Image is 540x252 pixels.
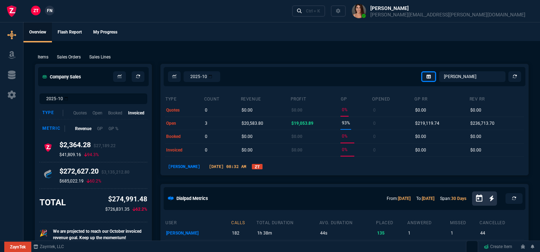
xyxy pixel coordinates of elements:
[105,194,147,205] p: $274,991.48
[47,7,52,14] span: FN
[89,54,111,60] p: Sales Lines
[166,228,230,238] p: [PERSON_NAME]
[165,163,203,170] p: [PERSON_NAME]
[59,178,84,184] p: $685,022.19
[372,93,414,103] th: opened
[291,132,302,142] p: $0.00
[53,228,147,241] p: We are projected to reach our October invoiced revenue goal. Keep up the momentum!
[398,196,411,201] a: [DATE]
[470,132,481,142] p: $0.00
[376,217,407,227] th: placed
[252,164,263,169] a: ZT
[414,93,469,103] th: GP RR
[319,217,376,227] th: avg. duration
[480,228,523,238] p: 44
[242,118,263,128] p: $20,583.80
[479,217,524,227] th: cancelled
[97,125,103,132] p: GP
[231,217,256,227] th: calls
[52,22,88,42] a: Flash Report
[340,93,372,103] th: GP
[387,195,411,202] p: From:
[75,125,91,132] p: Revenue
[92,110,102,116] p: Open
[128,110,144,116] p: Invoiced
[42,125,65,132] div: Metric
[342,131,348,141] p: 0%
[469,93,524,103] th: Rev RR
[108,125,118,132] p: GP %
[73,110,87,116] p: Quotes
[291,105,302,115] p: $0.00
[440,195,466,202] p: Span:
[38,54,48,60] p: Items
[59,152,81,158] p: $41,809.16
[232,228,255,238] p: 182
[59,140,116,152] h4: $2,364.28
[306,8,320,14] div: Ctrl + K
[242,105,253,115] p: $0.00
[291,145,302,155] p: $0.00
[101,170,129,175] span: $3,135,212.80
[206,163,249,170] p: [DATE] 08:32 AM
[416,195,434,202] p: To:
[450,217,479,227] th: missed
[415,132,426,142] p: $0.00
[31,243,66,250] a: msbcCompanyName
[408,228,449,238] p: 1
[105,206,129,212] p: $726,831.35
[88,22,123,42] a: My Progress
[481,241,515,252] a: Create Item
[39,228,47,238] p: 🎉
[320,228,375,238] p: 44s
[475,193,489,204] button: Open calendar
[33,7,38,14] span: ZT
[165,117,204,130] td: open
[470,105,481,115] p: $0.00
[204,93,240,103] th: count
[39,197,66,208] h3: TOTAL
[373,118,376,128] p: 0
[290,93,341,103] th: Profit
[23,22,52,42] a: Overview
[132,206,147,212] p: 62.2%
[165,130,204,143] td: booked
[470,118,494,128] p: $236,713.70
[407,217,450,227] th: answered
[57,54,81,60] p: Sales Orders
[451,228,478,238] p: 1
[242,132,253,142] p: $0.00
[240,93,290,103] th: revenue
[373,145,376,155] p: 0
[165,217,231,227] th: user
[373,132,376,142] p: 0
[86,178,101,184] p: 60.2%
[205,105,207,115] p: 0
[84,152,99,158] p: 94.3%
[176,195,208,202] h5: Dialpad Metrics
[415,118,439,128] p: $219,119.74
[94,143,116,148] span: $27,189.22
[108,110,122,116] p: Booked
[256,217,319,227] th: total duration
[342,105,348,115] p: 0%
[42,73,81,80] h5: Company Sales
[451,196,466,201] a: 30 Days
[257,228,318,238] p: 1h 38m
[42,110,63,116] div: Type
[342,145,348,155] p: 0%
[342,118,350,128] p: 93%
[415,145,426,155] p: $0.00
[165,93,204,103] th: type
[415,105,426,115] p: $0.00
[422,196,434,201] a: [DATE]
[373,105,376,115] p: 0
[242,145,253,155] p: $0.00
[205,132,207,142] p: 0
[165,143,204,156] td: invoiced
[205,118,207,128] p: 3
[205,145,207,155] p: 0
[165,103,204,117] td: quotes
[59,167,129,178] h4: $272,627.20
[377,228,406,238] p: 135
